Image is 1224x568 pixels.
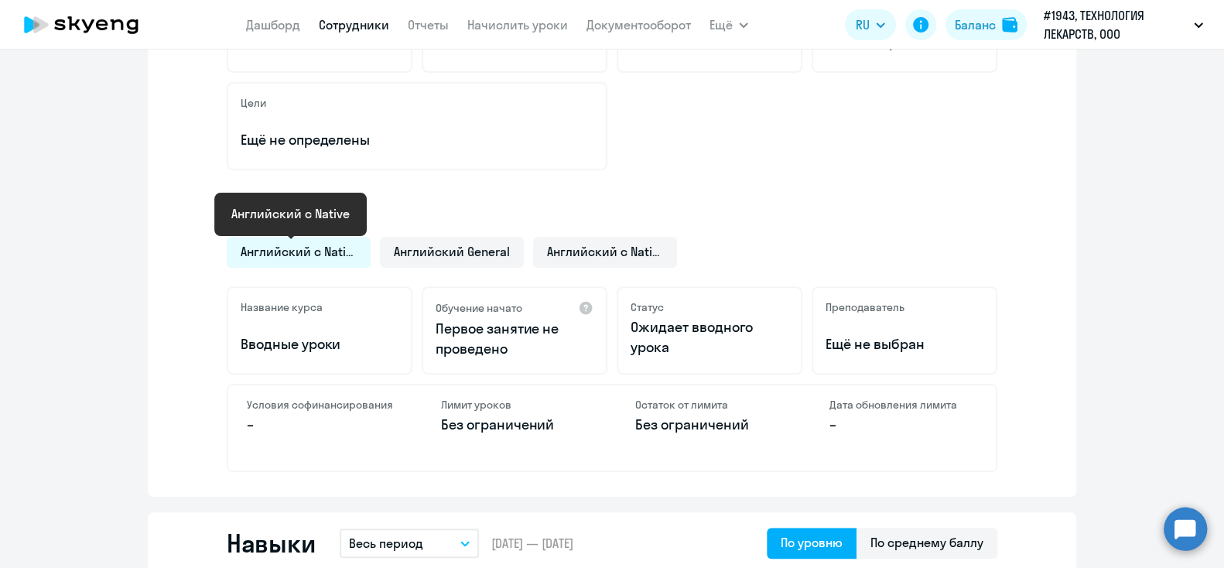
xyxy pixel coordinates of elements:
[246,17,300,33] a: Дашборд
[441,415,589,435] p: Без ограничений
[340,529,479,558] button: Весь период
[856,15,870,34] span: RU
[241,334,398,354] p: Вводные уроки
[781,533,843,552] div: По уровню
[635,398,783,412] h4: Остаток от лимита
[709,15,733,34] span: Ещё
[829,398,977,412] h4: Дата обновления лимита
[845,9,896,40] button: RU
[394,243,510,260] span: Английский General
[436,319,593,359] p: Первое занятие не проведено
[408,17,449,33] a: Отчеты
[491,535,573,552] span: [DATE] — [DATE]
[241,243,357,260] span: Английский с Native
[441,398,589,412] h4: Лимит уроков
[1002,17,1017,33] img: balance
[231,204,350,223] div: Английский с Native
[631,317,788,358] p: Ожидает вводного урока
[547,243,663,260] span: Английский с Native
[586,17,691,33] a: Документооборот
[247,398,395,412] h4: Условия софинансирования
[829,415,977,435] p: –
[241,96,266,110] h5: Цели
[826,334,983,354] p: Ещё не выбран
[826,300,904,314] h5: Преподаватель
[1044,6,1188,43] p: #1943, ТЕХНОЛОГИЯ ЛЕКАРСТВ, ООО
[247,415,395,435] p: –
[709,9,748,40] button: Ещё
[436,301,522,315] h5: Обучение начато
[870,533,983,552] div: По среднему баллу
[945,9,1027,40] button: Балансbalance
[227,528,315,559] h2: Навыки
[227,195,997,220] h4: Продукты
[467,17,568,33] a: Начислить уроки
[635,415,783,435] p: Без ограничений
[955,15,996,34] div: Баланс
[319,17,389,33] a: Сотрудники
[241,130,593,150] p: Ещё не определены
[631,300,664,314] h5: Статус
[241,300,323,314] h5: Название курса
[1036,6,1211,43] button: #1943, ТЕХНОЛОГИЯ ЛЕКАРСТВ, ООО
[349,534,423,553] p: Весь период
